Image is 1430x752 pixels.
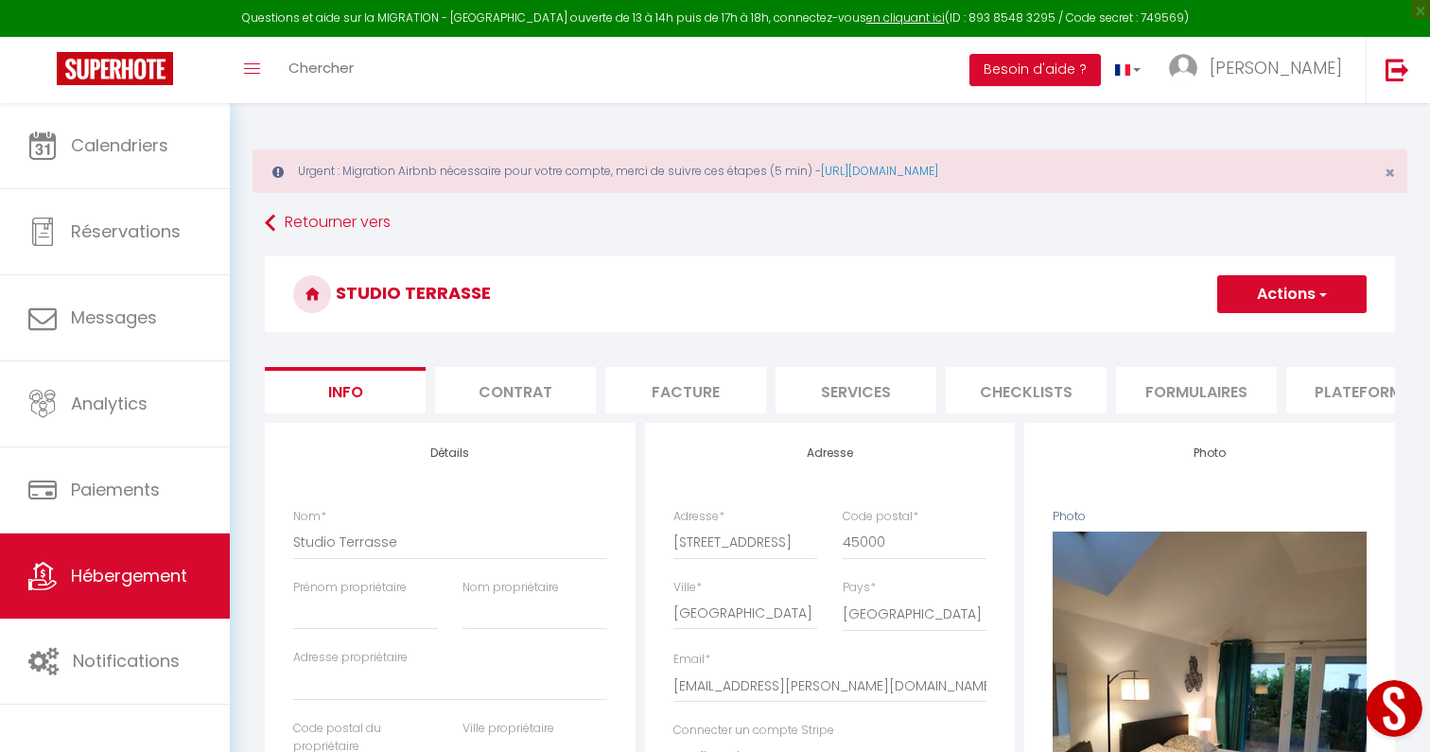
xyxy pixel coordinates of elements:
h4: Photo [1053,446,1367,460]
img: ... [1169,54,1197,82]
span: Hébergement [71,564,187,587]
span: Calendriers [71,133,168,157]
a: [URL][DOMAIN_NAME] [821,163,938,179]
li: Services [776,367,936,413]
label: Nom [293,508,326,526]
li: Info [265,367,426,413]
div: Urgent : Migration Airbnb nécessaire pour votre compte, merci de suivre ces étapes (5 min) - [253,149,1407,193]
button: Besoin d'aide ? [969,54,1101,86]
a: Retourner vers [265,206,1395,240]
span: [PERSON_NAME] [1210,56,1342,79]
button: Actions [1217,275,1367,313]
span: Chercher [288,58,354,78]
label: Connecter un compte Stripe [673,722,834,740]
label: Email [673,651,710,669]
h3: Studio Terrasse [265,256,1395,332]
label: Code postal [843,508,918,526]
label: Adresse [673,508,724,526]
button: Close [1385,165,1395,182]
span: Messages [71,306,157,329]
a: en cliquant ici [866,9,945,26]
h4: Détails [293,446,607,460]
li: Contrat [435,367,596,413]
img: logout [1386,58,1409,81]
label: Prénom propriétaire [293,579,407,597]
iframe: LiveChat chat widget [1351,673,1430,752]
a: Chercher [274,37,368,103]
a: ... [PERSON_NAME] [1155,37,1366,103]
span: Notifications [73,649,180,673]
span: Paiements [71,478,160,501]
li: Facture [605,367,766,413]
label: Adresse propriétaire [293,649,408,667]
span: Réservations [71,219,181,243]
span: Analytics [71,392,148,415]
label: Nom propriétaire [462,579,559,597]
label: Ville [673,579,702,597]
h4: Adresse [673,446,987,460]
label: Pays [843,579,876,597]
label: Ville propriétaire [462,720,554,738]
span: × [1385,161,1395,184]
label: Photo [1053,508,1086,526]
img: Super Booking [57,52,173,85]
li: Checklists [946,367,1107,413]
li: Formulaires [1116,367,1277,413]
